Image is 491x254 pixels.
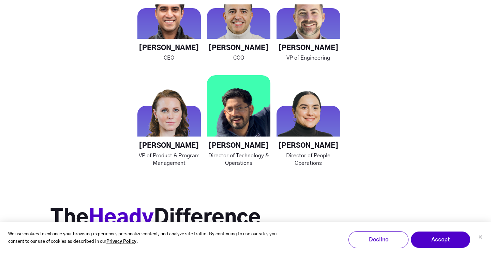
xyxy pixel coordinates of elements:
[207,152,270,167] p: Director of Technology & Operations
[8,231,286,246] p: We use cookies to enhance your browsing experience, personalize content, and analyze site traffic...
[137,54,201,62] p: CEO
[207,142,270,150] h4: [PERSON_NAME]
[277,75,340,139] img: Madeeha-1
[277,142,340,150] h4: [PERSON_NAME]
[207,44,270,52] h4: [PERSON_NAME]
[277,152,340,167] p: Director of People Operations
[137,152,201,167] p: VP of Product & Program Management
[277,54,340,62] p: VP of Engineering
[207,75,270,139] img: Nikhil
[137,75,201,139] img: Katarina-4
[478,234,482,241] button: Dismiss cookie banner
[207,54,270,62] p: COO
[89,208,154,228] span: Heady
[106,238,136,246] a: Privacy Policy
[277,44,340,52] h4: [PERSON_NAME]
[50,206,441,231] h2: The Difference
[137,44,201,52] h4: [PERSON_NAME]
[137,142,201,150] h4: [PERSON_NAME]
[411,231,471,248] button: Accept
[348,231,408,248] button: Decline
